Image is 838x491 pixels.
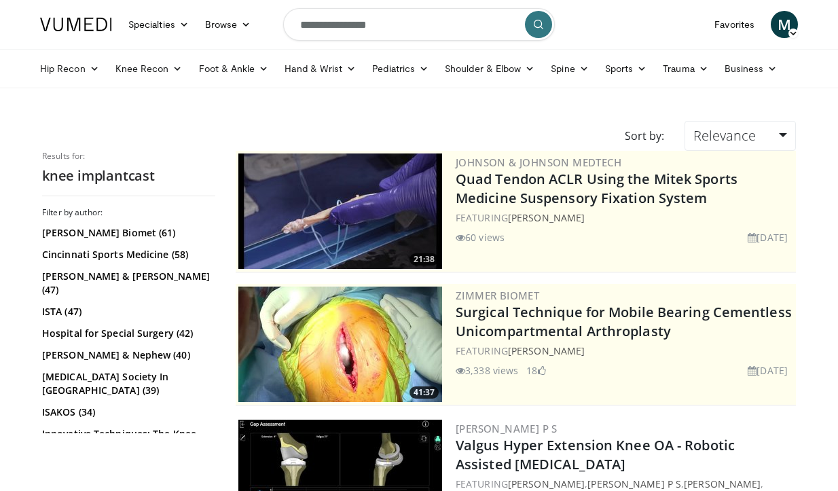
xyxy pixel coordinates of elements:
a: [MEDICAL_DATA] Society In [GEOGRAPHIC_DATA] (39) [42,370,212,397]
li: 3,338 views [456,363,518,378]
a: Pediatrics [364,55,437,82]
a: Specialties [120,11,197,38]
a: Shoulder & Elbow [437,55,543,82]
a: Zimmer Biomet [456,289,539,302]
a: [PERSON_NAME] P S [587,477,681,490]
h3: Filter by author: [42,207,215,218]
li: [DATE] [748,363,788,378]
a: Valgus Hyper Extension Knee OA - Robotic Assisted [MEDICAL_DATA] [456,436,735,473]
a: 21:38 [238,153,442,269]
a: ISAKOS (34) [42,405,212,419]
a: Cincinnati Sports Medicine (58) [42,248,212,261]
li: 60 views [456,230,505,244]
a: Browse [197,11,259,38]
a: Innovative Techniques: The Knee course (33) [42,427,212,454]
a: ISTA (47) [42,305,212,319]
li: 18 [526,363,545,378]
a: Hospital for Special Surgery (42) [42,327,212,340]
input: Search topics, interventions [283,8,555,41]
a: 41:37 [238,287,442,402]
span: 41:37 [409,386,439,399]
img: VuMedi Logo [40,18,112,31]
a: [PERSON_NAME] [508,344,585,357]
a: Johnson & Johnson MedTech [456,156,621,169]
a: Knee Recon [107,55,191,82]
img: b78fd9da-dc16-4fd1-a89d-538d899827f1.300x170_q85_crop-smart_upscale.jpg [238,153,442,269]
div: Sort by: [615,121,674,151]
a: [PERSON_NAME] [508,211,585,224]
a: [PERSON_NAME] P S [456,422,558,435]
a: Hip Recon [32,55,107,82]
a: [PERSON_NAME] & [PERSON_NAME] (47) [42,270,212,297]
p: Results for: [42,151,215,162]
li: [DATE] [748,230,788,244]
h2: knee implantcast [42,167,215,185]
a: Sports [597,55,655,82]
a: [PERSON_NAME] & Nephew (40) [42,348,212,362]
a: M [771,11,798,38]
a: [PERSON_NAME] [508,477,585,490]
span: Relevance [693,126,756,145]
div: FEATURING [456,344,793,358]
div: FEATURING [456,211,793,225]
a: Business [716,55,786,82]
a: Favorites [706,11,763,38]
a: [PERSON_NAME] [684,477,761,490]
img: 827ba7c0-d001-4ae6-9e1c-6d4d4016a445.300x170_q85_crop-smart_upscale.jpg [238,287,442,402]
a: Quad Tendon ACLR Using the Mitek Sports Medicine Suspensory Fixation System [456,170,737,207]
a: Spine [543,55,596,82]
a: Relevance [685,121,796,151]
a: Trauma [655,55,716,82]
a: Foot & Ankle [191,55,277,82]
a: Surgical Technique for Mobile Bearing Cementless Unicompartmental Arthroplasty [456,303,792,340]
a: Hand & Wrist [276,55,364,82]
a: [PERSON_NAME] Biomet (61) [42,226,212,240]
span: 21:38 [409,253,439,266]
